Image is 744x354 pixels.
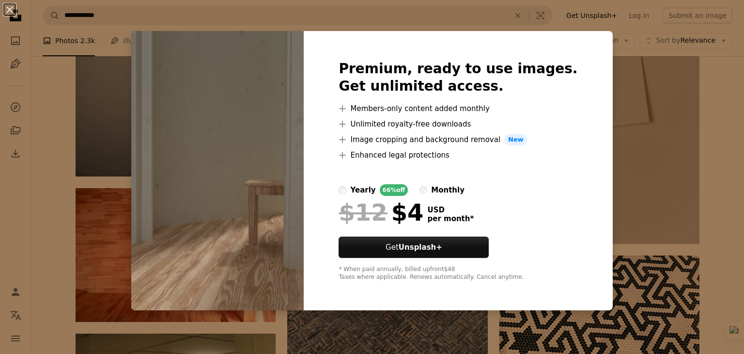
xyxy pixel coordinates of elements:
[380,184,408,196] div: 66% off
[339,134,577,145] li: Image cropping and background removal
[339,118,577,130] li: Unlimited royalty-free downloads
[427,206,474,214] span: USD
[419,186,427,194] input: monthly
[504,134,527,145] span: New
[427,214,474,223] span: per month *
[339,186,346,194] input: yearly66%off
[339,200,387,225] span: $12
[350,184,375,196] div: yearly
[339,149,577,161] li: Enhanced legal protections
[339,103,577,114] li: Members-only content added monthly
[339,200,423,225] div: $4
[339,237,489,258] button: GetUnsplash+
[431,184,465,196] div: monthly
[399,243,442,252] strong: Unsplash+
[339,266,577,281] div: * When paid annually, billed upfront $48 Taxes where applicable. Renews automatically. Cancel any...
[131,31,304,310] img: premium_photo-1680784243089-59815f38b08c
[339,60,577,95] h2: Premium, ready to use images. Get unlimited access.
